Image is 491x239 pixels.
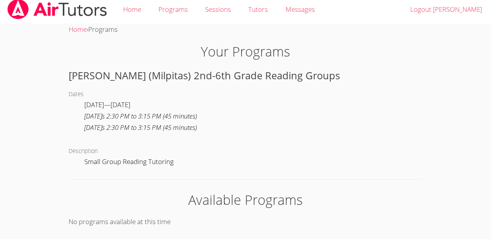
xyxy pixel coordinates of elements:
[88,25,118,34] span: Programs
[69,42,422,62] h1: Your Programs
[84,111,197,122] div: [DATE] s 2:30 PM to 3:15 PM ( 45 minutes )
[69,89,84,99] dt: Dates
[84,156,175,170] dd: Small Group Reading Tutoring
[69,146,98,156] dt: Description
[84,122,197,133] div: [DATE] s 2:30 PM to 3:15 PM ( 45 minutes )
[84,99,197,111] div: [DATE] — [DATE]
[69,25,87,34] a: Home
[69,190,422,210] h1: Available Programs
[286,5,315,14] span: Messages
[69,24,422,35] div: ›
[69,68,422,83] h2: [PERSON_NAME] (Milpitas) 2nd-6th Grade Reading Groups
[69,190,422,228] div: No programs available at this time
